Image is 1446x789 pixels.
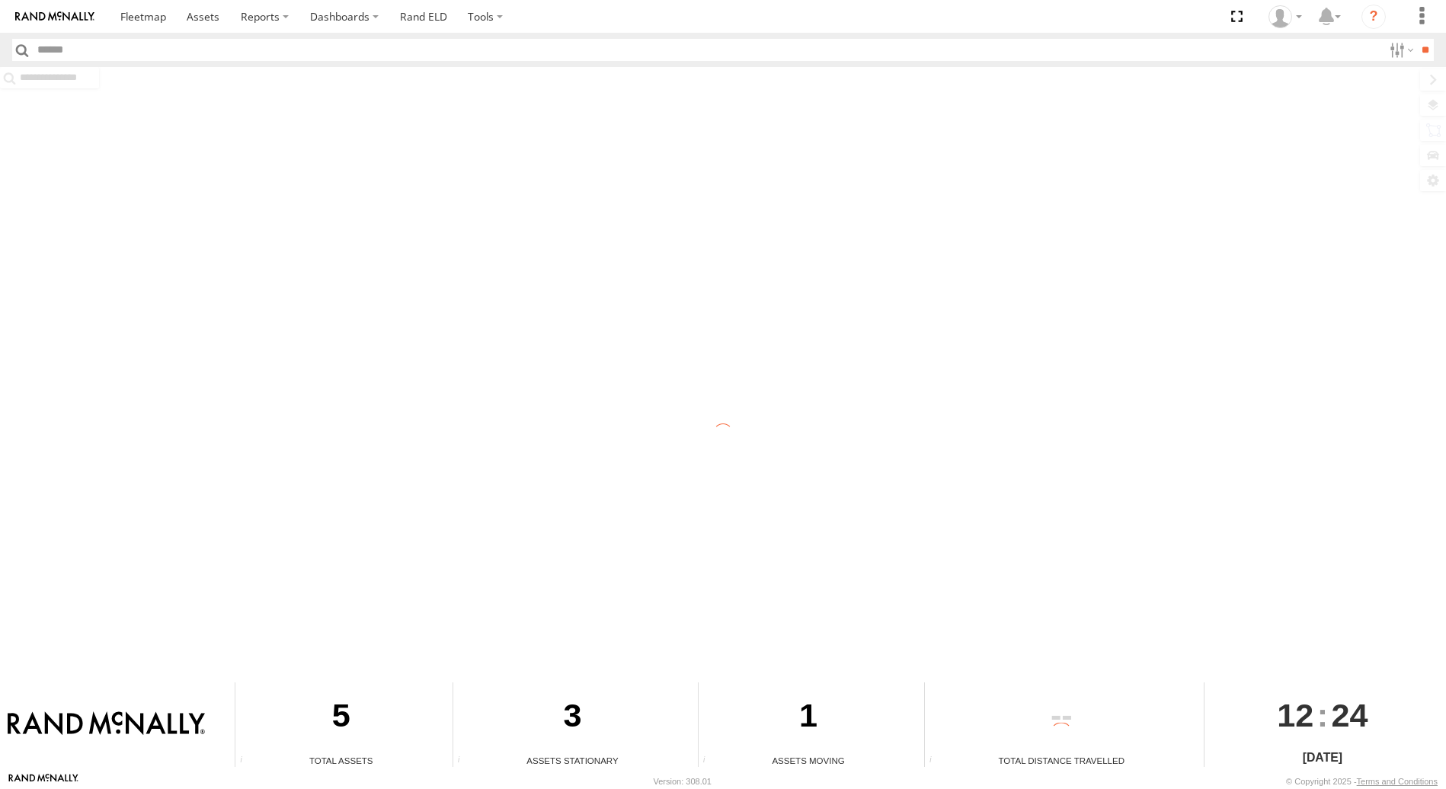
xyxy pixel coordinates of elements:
span: 12 [1277,682,1313,748]
a: Visit our Website [8,774,78,789]
img: Rand McNally [8,711,205,737]
div: Gene Roberts [1263,5,1307,28]
div: Version: 308.01 [654,777,712,786]
div: 1 [699,682,919,754]
div: [DATE] [1204,749,1441,767]
div: 5 [235,682,446,754]
div: : [1204,682,1441,748]
a: Terms and Conditions [1357,777,1438,786]
label: Search Filter Options [1384,39,1416,61]
div: Total number of assets current in transit. [699,755,721,767]
span: 24 [1331,682,1368,748]
div: 3 [453,682,693,754]
div: Total number of assets current stationary. [453,755,476,767]
div: Total distance travelled by all assets within specified date range and applied filters [925,755,948,767]
div: Assets Stationary [453,754,693,767]
div: Total Assets [235,754,446,767]
div: © Copyright 2025 - [1286,777,1438,786]
div: Assets Moving [699,754,919,767]
i: ? [1361,5,1386,29]
img: rand-logo.svg [15,11,94,22]
div: Total number of Enabled Assets [235,755,258,767]
div: Total Distance Travelled [925,754,1198,767]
